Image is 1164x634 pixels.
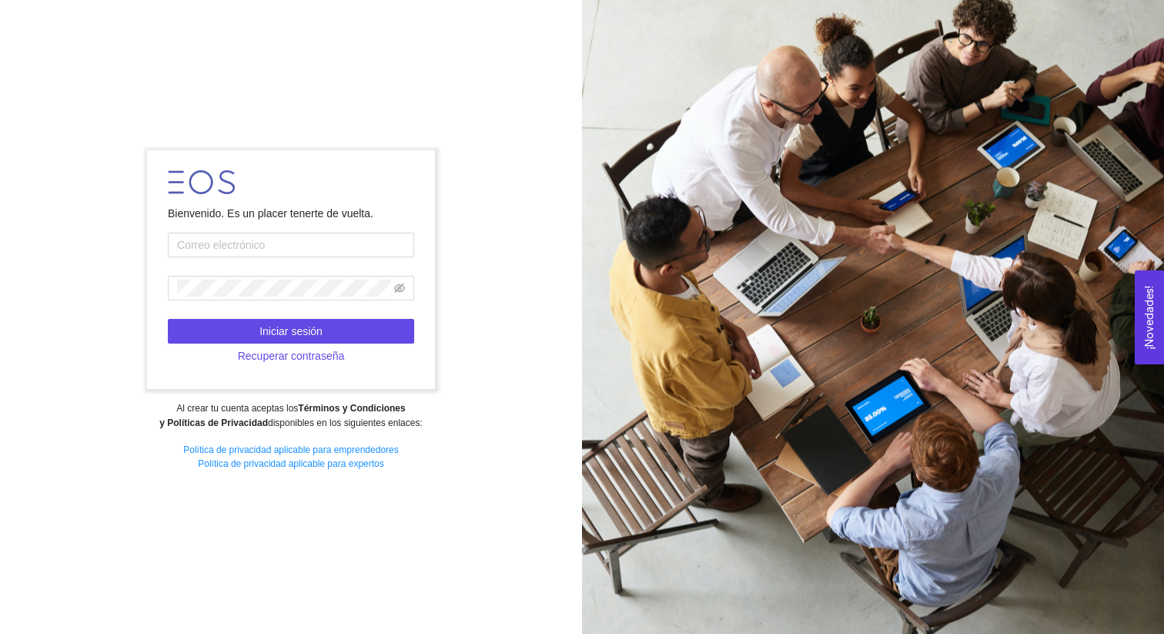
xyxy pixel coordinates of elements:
[1135,270,1164,364] button: Open Feedback Widget
[238,347,345,364] span: Recuperar contraseña
[198,458,383,469] a: Política de privacidad aplicable para expertos
[168,350,414,362] a: Recuperar contraseña
[168,170,235,194] img: LOGO
[159,403,405,428] strong: Términos y Condiciones y Políticas de Privacidad
[394,283,405,294] span: eye-invisible
[168,233,414,257] input: Correo electrónico
[183,444,399,455] a: Política de privacidad aplicable para emprendedores
[168,205,414,222] div: Bienvenido. Es un placer tenerte de vuelta.
[10,401,571,431] div: Al crear tu cuenta aceptas los disponibles en los siguientes enlaces:
[259,323,323,340] span: Iniciar sesión
[168,319,414,344] button: Iniciar sesión
[168,344,414,368] button: Recuperar contraseña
